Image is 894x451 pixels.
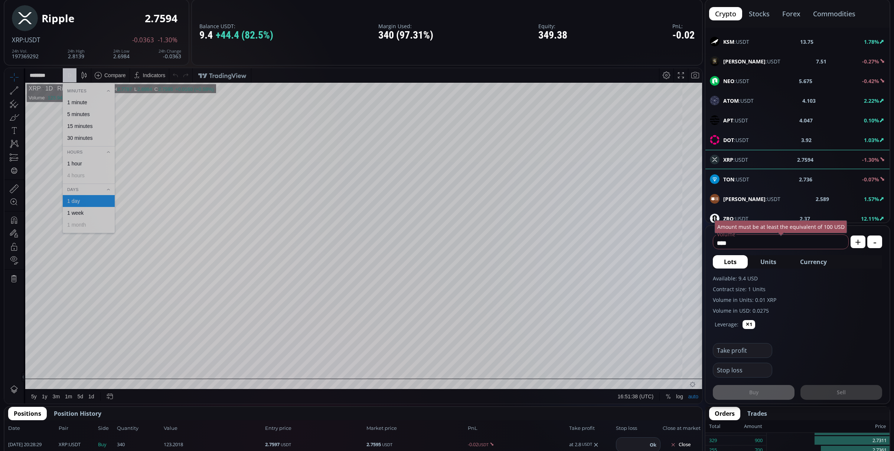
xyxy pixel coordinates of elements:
b: 2.7597 [265,441,280,448]
div: D [63,4,67,10]
label: Volume in Units: 0.01 XRP [713,296,882,304]
label: Equity: [538,23,567,29]
div: 1D [36,17,48,24]
b: 2.736 [799,175,812,183]
b: 2.37 [800,215,810,223]
button: stocks [743,7,776,20]
button: Lots [713,255,748,269]
small: USDT [582,441,592,448]
div: Go to [99,321,111,335]
div: 24h Low [113,49,130,53]
div: Compare [100,4,121,10]
b: 0.10% [864,117,879,124]
div: 1y [37,325,43,331]
b: 7.51 [816,57,826,65]
div: 5d [73,325,79,331]
button: Close [663,439,698,451]
div: 2.6984 [133,18,148,24]
small: USDT [281,442,291,447]
span: :USDT [723,116,748,124]
span: Buy [98,441,115,448]
div: 2.7594 [145,13,177,24]
div: 2.6984 [113,49,130,59]
div: Price [762,422,886,431]
label: PnL: [672,23,695,29]
b: 1.78% [864,38,879,45]
b: 12.11% [861,215,879,222]
div: 24h High [68,49,85,53]
div: 24h Change [159,49,181,53]
div: 349.38 [538,30,567,41]
span: Quantity [117,425,161,432]
div: -0.02 [672,30,695,41]
b: 2.7595 [366,441,381,448]
div: 329 [709,436,717,445]
button: Position History [48,407,107,420]
div: Hide Drawings Toolbar [17,304,20,314]
div: 5 minutes [63,43,85,49]
span: Position History [54,409,101,418]
button: ✕1 [743,320,755,329]
div: auto [684,325,694,331]
div: Ripple [48,17,69,24]
b: KSM [723,38,734,45]
span: Units [760,257,776,266]
label: Volume in USD: 0.0275 [713,307,882,315]
div: H [109,18,113,24]
span: Entry price [265,425,364,432]
span: -0.02 [468,441,567,448]
b: ATOM [723,97,739,104]
div: +0.0160 (+0.58%) [171,18,209,24]
button: Orders [709,407,740,420]
div: Amount must be at least the equivalent of 100 USD [715,220,847,233]
div: 197369292 [12,49,39,59]
span: Date [8,425,56,432]
b: 13.75 [800,38,813,46]
span: Value [164,425,263,432]
small: USDT [382,442,392,447]
button: Positions [8,407,47,420]
b: -0.07% [862,176,879,183]
div: 4 hours [63,104,80,110]
div: C [150,18,154,24]
label: Available: 9.4 USD [713,274,882,282]
span: :USDT [23,36,40,44]
span: -1.30% [158,37,177,43]
b: 3.92 [801,136,812,144]
span: PnL [468,425,567,432]
span: :USDT [723,38,749,46]
button: + [851,236,865,248]
span: -0.0363 [132,37,154,43]
button: Ok [647,441,659,449]
div: 2.7787 [113,18,128,24]
label: Margin Used: [378,23,433,29]
div: 15 minutes [63,55,88,61]
label: Balance USDT: [199,23,273,29]
span: Trades [747,409,767,418]
button: Trades [742,407,773,420]
small: USDT [478,442,489,447]
span: :USDT [723,136,749,144]
span: 123.2018 [164,441,263,448]
div: 30 minutes [63,67,88,73]
span: Market price [366,425,466,432]
span: Side [98,425,115,432]
span: Pair [59,425,96,432]
div: 24h Vol. [12,49,39,53]
div: Ripple [42,13,75,24]
b: 1.03% [864,136,879,144]
b: -0.27% [862,58,879,65]
div: at 2.8 [569,441,614,448]
span: +44.4 (82.5%) [216,30,273,41]
span: :USDT [59,441,81,448]
button: forex [776,7,806,20]
div: Total [709,422,744,431]
div: Toggle Auto Scale [681,321,696,335]
label: Leverage: [715,320,738,328]
button: Units [749,255,787,269]
div: 1 month [63,154,82,159]
div: Volume [24,27,40,32]
div: 1d [84,325,90,331]
div: 3m [48,325,55,331]
span: :USDT [723,215,748,223]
